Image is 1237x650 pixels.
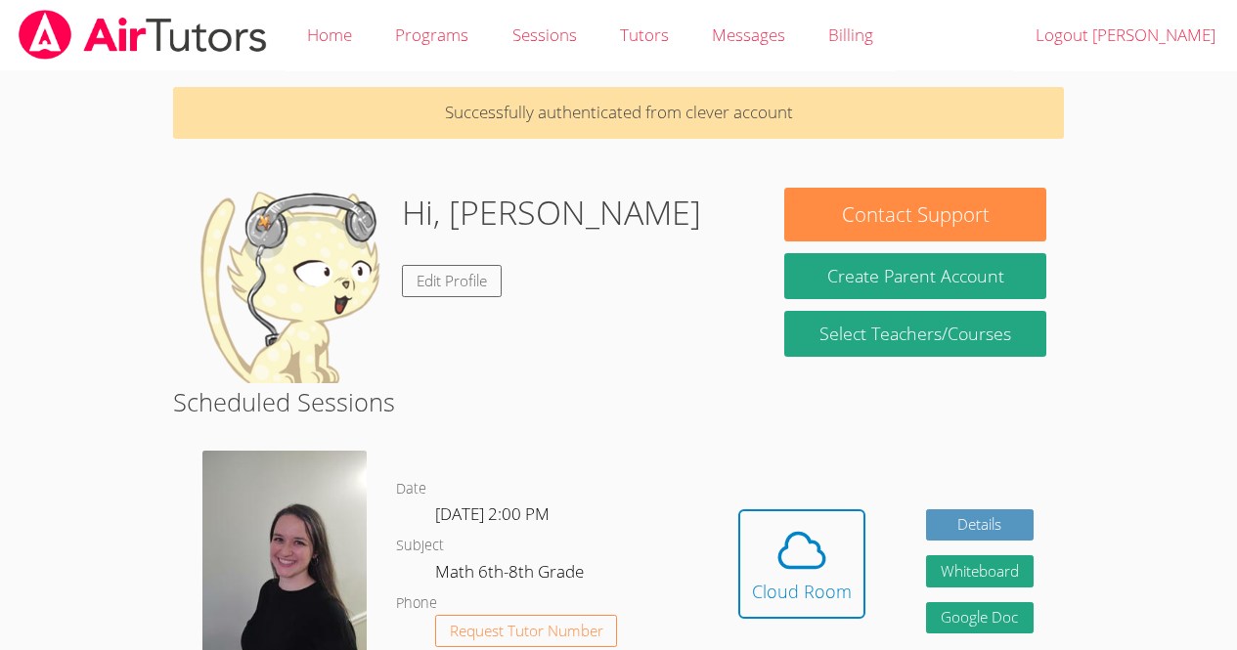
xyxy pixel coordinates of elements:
span: [DATE] 2:00 PM [435,502,550,525]
img: default.png [191,188,386,383]
dd: Math 6th-8th Grade [435,558,588,591]
button: Cloud Room [738,509,865,619]
h1: Hi, [PERSON_NAME] [402,188,701,238]
a: Details [926,509,1034,542]
img: airtutors_banner-c4298cdbf04f3fff15de1276eac7730deb9818008684d7c2e4769d2f7ddbe033.png [17,10,269,60]
button: Request Tutor Number [435,615,618,647]
span: Request Tutor Number [450,624,603,638]
button: Whiteboard [926,555,1034,587]
button: Create Parent Account [784,253,1045,299]
a: Edit Profile [402,265,502,297]
span: Messages [712,23,785,46]
p: Successfully authenticated from clever account [173,87,1064,139]
div: Cloud Room [752,578,852,605]
a: Select Teachers/Courses [784,311,1045,357]
dt: Subject [396,534,444,558]
button: Contact Support [784,188,1045,241]
dt: Phone [396,591,437,616]
h2: Scheduled Sessions [173,383,1064,420]
a: Google Doc [926,602,1034,634]
dt: Date [396,477,426,501]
